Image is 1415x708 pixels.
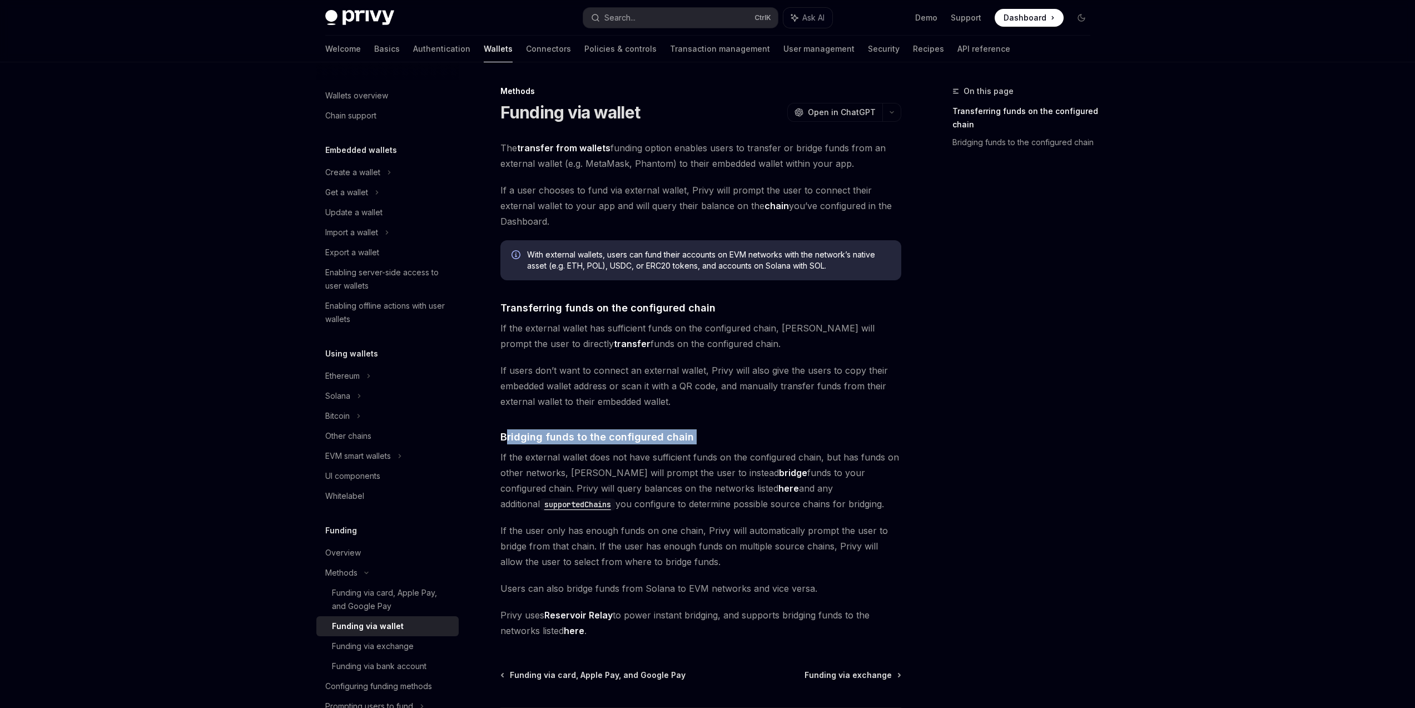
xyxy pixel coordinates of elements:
button: Toggle dark mode [1073,9,1090,27]
span: If a user chooses to fund via external wallet, Privy will prompt the user to connect their extern... [500,182,901,229]
div: Configuring funding methods [325,680,432,693]
a: Other chains [316,426,459,446]
div: Whitelabel [325,489,364,503]
code: supportedChains [540,498,615,511]
a: Enabling offline actions with user wallets [316,296,459,329]
div: Export a wallet [325,246,379,259]
div: Get a wallet [325,186,368,199]
div: Bitcoin [325,409,350,423]
img: dark logo [325,10,394,26]
span: Open in ChatGPT [808,107,876,118]
div: Funding via card, Apple Pay, and Google Pay [332,586,452,613]
span: Transferring funds on the configured chain [500,300,716,315]
a: Support [951,12,981,23]
div: Enabling server-side access to user wallets [325,266,452,293]
span: If the external wallet has sufficient funds on the configured chain, [PERSON_NAME] will prompt th... [500,320,901,351]
div: Search... [604,11,635,24]
a: Transferring funds on the configured chain [952,102,1099,133]
span: Privy uses to power instant bridging, and supports bridging funds to the networks listed . [500,607,901,638]
strong: bridge [779,467,807,478]
div: Methods [325,566,358,580]
a: Funding via bank account [316,656,459,676]
strong: transfer from wallets [517,142,610,154]
a: Funding via card, Apple Pay, and Google Pay [502,670,686,681]
div: Import a wallet [325,226,378,239]
div: Other chains [325,429,371,443]
div: Overview [325,546,361,560]
a: here [778,483,799,494]
a: Enabling server-side access to user wallets [316,263,459,296]
a: Chain support [316,106,459,126]
span: If the external wallet does not have sufficient funds on the configured chain, but has funds on o... [500,449,901,512]
a: UI components [316,466,459,486]
div: Enabling offline actions with user wallets [325,299,452,326]
div: Wallets overview [325,89,388,102]
a: Funding via card, Apple Pay, and Google Pay [316,583,459,616]
div: Methods [500,86,901,97]
h5: Using wallets [325,347,378,360]
a: API reference [957,36,1010,62]
h1: Funding via wallet [500,102,641,122]
a: Funding via exchange [316,636,459,656]
div: Funding via wallet [332,620,404,633]
a: Configuring funding methods [316,676,459,696]
span: If users don’t want to connect an external wallet, Privy will also give the users to copy their e... [500,363,901,409]
a: Welcome [325,36,361,62]
a: Bridging funds to the configured chain [952,133,1099,151]
div: Funding via exchange [332,640,414,653]
div: EVM smart wallets [325,449,391,463]
a: Funding via exchange [805,670,900,681]
a: Basics [374,36,400,62]
svg: Info [512,250,523,261]
div: Ethereum [325,369,360,383]
div: Chain support [325,109,376,122]
span: On this page [964,85,1014,98]
span: Ask AI [802,12,825,23]
a: Update a wallet [316,202,459,222]
strong: transfer [614,338,651,349]
span: With external wallets, users can fund their accounts on EVM networks with the network’s native as... [527,249,890,271]
span: If the user only has enough funds on one chain, Privy will automatically prompt the user to bridg... [500,523,901,570]
div: UI components [325,469,380,483]
a: Wallets [484,36,513,62]
div: Solana [325,389,350,403]
a: Demo [915,12,937,23]
a: Export a wallet [316,242,459,263]
a: Funding via wallet [316,616,459,636]
a: Authentication [413,36,470,62]
span: Funding via exchange [805,670,892,681]
a: Whitelabel [316,486,459,506]
span: Dashboard [1004,12,1046,23]
a: Reservoir Relay [544,610,613,621]
a: Dashboard [995,9,1064,27]
a: User management [783,36,855,62]
span: Funding via card, Apple Pay, and Google Pay [510,670,686,681]
span: The funding option enables users to transfer or bridge funds from an external wallet (e.g. MetaMa... [500,140,901,171]
a: Security [868,36,900,62]
button: Ask AI [783,8,832,28]
button: Search...CtrlK [583,8,778,28]
a: chain [764,200,789,212]
a: Connectors [526,36,571,62]
a: Policies & controls [584,36,657,62]
span: Users can also bridge funds from Solana to EVM networks and vice versa. [500,581,901,596]
a: Wallets overview [316,86,459,106]
div: Create a wallet [325,166,380,179]
div: Update a wallet [325,206,383,219]
a: supportedChains [540,498,615,509]
button: Open in ChatGPT [787,103,882,122]
h5: Embedded wallets [325,143,397,157]
h5: Funding [325,524,357,537]
a: Recipes [913,36,944,62]
a: Overview [316,543,459,563]
div: Funding via bank account [332,660,426,673]
span: Ctrl K [754,13,771,22]
a: Transaction management [670,36,770,62]
a: here [564,625,584,637]
span: Bridging funds to the configured chain [500,429,694,444]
